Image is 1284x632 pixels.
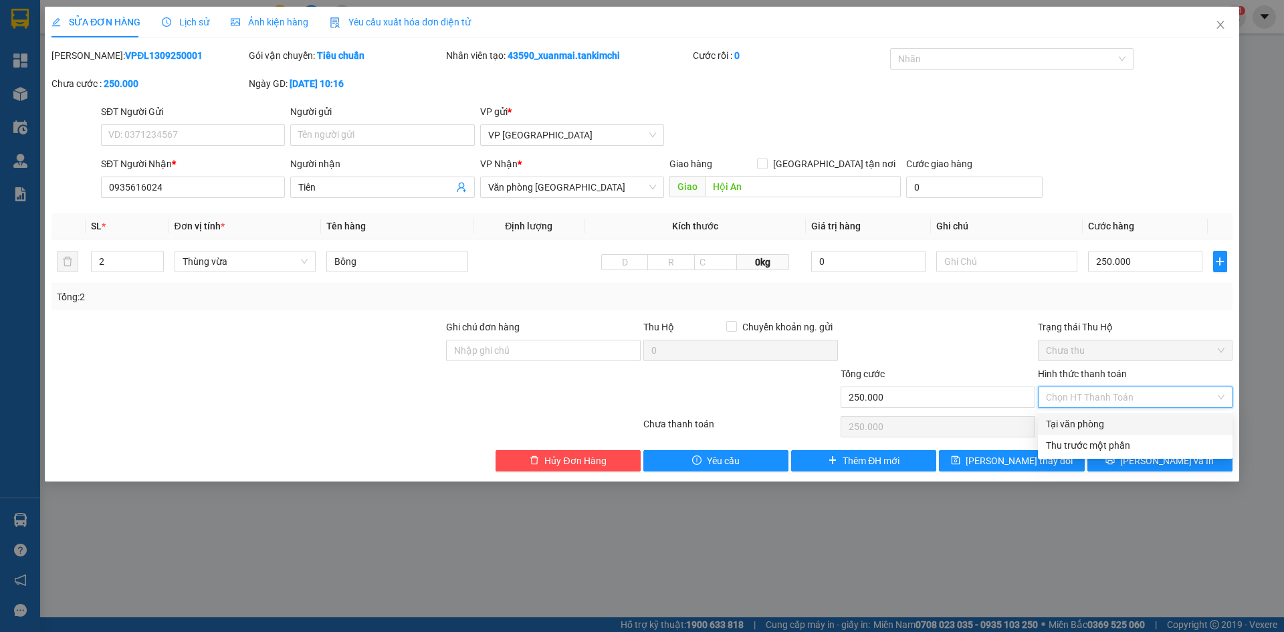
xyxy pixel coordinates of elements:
[446,48,690,63] div: Nhân viên tạo:
[906,177,1043,198] input: Cước giao hàng
[290,78,344,89] b: [DATE] 10:16
[643,322,674,332] span: Thu Hộ
[692,455,702,466] span: exclamation-circle
[1046,340,1224,360] span: Chưa thu
[446,322,520,332] label: Ghi chú đơn hàng
[101,156,285,171] div: SĐT Người Nhận
[1120,453,1214,468] span: [PERSON_NAME] và In
[505,221,552,231] span: Định lượng
[326,221,366,231] span: Tên hàng
[669,176,705,197] span: Giao
[140,78,263,106] div: Nhận: Văn phòng [GEOGRAPHIC_DATA]
[530,455,539,466] span: delete
[1213,251,1227,272] button: plus
[841,368,885,379] span: Tổng cước
[57,290,496,304] div: Tổng: 2
[707,453,740,468] span: Yêu cầu
[1038,368,1127,379] label: Hình thức thanh toán
[672,221,718,231] span: Kích thước
[544,453,606,468] span: Hủy Đơn Hàng
[966,453,1073,468] span: [PERSON_NAME] thay đổi
[91,221,102,231] span: SL
[488,125,656,145] span: VP Đà Lạt
[1038,320,1233,334] div: Trạng thái Thu Hộ
[1215,19,1226,30] span: close
[104,78,138,89] b: 250.000
[705,176,901,197] input: Dọc đường
[57,251,78,272] button: delete
[1046,438,1224,453] div: Thu trước một phần
[290,156,474,171] div: Người nhận
[669,159,712,169] span: Giao hàng
[249,76,443,91] div: Ngày GD:
[828,455,837,466] span: plus
[1105,455,1115,466] span: printer
[693,48,887,63] div: Cước rồi :
[1214,256,1226,267] span: plus
[791,450,936,471] button: plusThêm ĐH mới
[231,17,240,27] span: picture
[951,455,960,466] span: save
[694,254,737,270] input: C
[480,159,518,169] span: VP Nhận
[456,182,467,193] span: user-add
[643,450,788,471] button: exclamation-circleYêu cầu
[931,213,1083,239] th: Ghi chú
[183,251,308,272] span: Thùng vừa
[162,17,209,27] span: Lịch sử
[480,104,664,119] div: VP gửi
[737,254,789,270] span: 0kg
[175,221,225,231] span: Đơn vị tính
[939,450,1084,471] button: save[PERSON_NAME] thay đổi
[496,450,641,471] button: deleteHủy Đơn Hàng
[51,76,246,91] div: Chưa cước :
[51,17,140,27] span: SỬA ĐƠN HÀNG
[290,104,474,119] div: Người gửi
[1088,221,1134,231] span: Cước hàng
[51,48,246,63] div: [PERSON_NAME]:
[446,340,641,361] input: Ghi chú đơn hàng
[10,78,133,106] div: Gửi: VP [GEOGRAPHIC_DATA]
[843,453,899,468] span: Thêm ĐH mới
[330,17,340,28] img: icon
[326,251,468,272] input: VD: Bàn, Ghế
[249,48,443,63] div: Gói vận chuyển:
[317,50,364,61] b: Tiêu chuẩn
[642,417,839,440] div: Chưa thanh toán
[811,221,861,231] span: Giá trị hàng
[231,17,308,27] span: Ảnh kiện hàng
[737,320,838,334] span: Chuyển khoản ng. gửi
[508,50,620,61] b: 43590_xuanmai.tankimchi
[1087,450,1233,471] button: printer[PERSON_NAME] và In
[125,50,203,61] b: VPĐL1309250001
[51,17,61,27] span: edit
[601,254,649,270] input: D
[768,156,901,171] span: [GEOGRAPHIC_DATA] tận nơi
[734,50,740,61] b: 0
[488,177,656,197] span: Văn phòng Đà Nẵng
[1046,417,1224,431] div: Tại văn phòng
[936,251,1078,272] input: Ghi Chú
[101,104,285,119] div: SĐT Người Gửi
[330,17,471,27] span: Yêu cầu xuất hóa đơn điện tử
[647,254,695,270] input: R
[162,17,171,27] span: clock-circle
[906,159,972,169] label: Cước giao hàng
[1202,7,1239,44] button: Close
[1046,387,1224,407] span: Chọn HT Thanh Toán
